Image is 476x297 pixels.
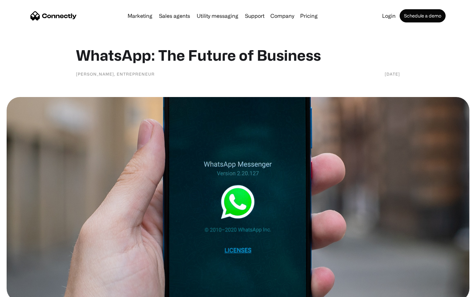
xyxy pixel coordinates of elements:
a: Login [379,13,398,18]
div: [DATE] [385,71,400,77]
a: Pricing [297,13,320,18]
h1: WhatsApp: The Future of Business [76,46,400,64]
a: Sales agents [156,13,193,18]
div: [PERSON_NAME], Entrepreneur [76,71,155,77]
a: Marketing [125,13,155,18]
a: Utility messaging [194,13,241,18]
div: Company [270,11,294,20]
aside: Language selected: English [7,285,40,295]
a: Schedule a demo [400,9,446,22]
a: Support [242,13,267,18]
ul: Language list [13,285,40,295]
